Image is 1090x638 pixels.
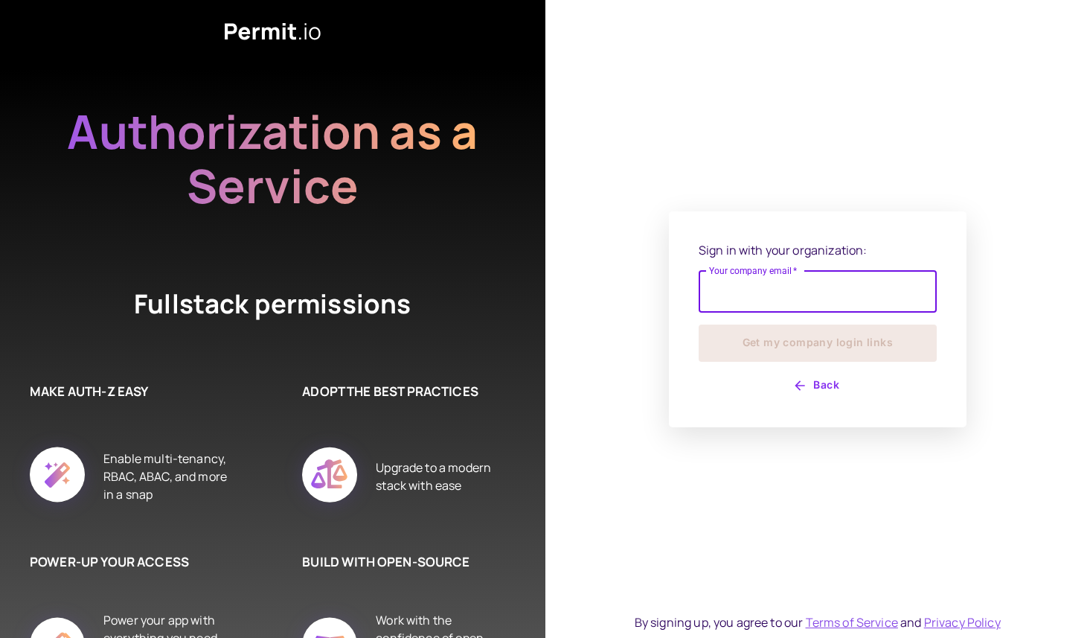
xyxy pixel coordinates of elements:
[699,241,937,259] p: Sign in with your organization:
[699,325,937,362] button: Get my company login links
[924,614,1001,631] a: Privacy Policy
[30,552,228,572] h6: POWER-UP YOUR ACCESS
[806,614,898,631] a: Terms of Service
[699,374,937,398] button: Back
[302,382,500,401] h6: ADOPT THE BEST PRACTICES
[302,552,500,572] h6: BUILD WITH OPEN-SOURCE
[79,286,466,322] h4: Fullstack permissions
[709,264,798,277] label: Your company email
[30,382,228,401] h6: MAKE AUTH-Z EASY
[635,613,1001,631] div: By signing up, you agree to our and
[103,430,228,523] div: Enable multi-tenancy, RBAC, ABAC, and more in a snap
[19,104,525,213] h2: Authorization as a Service
[376,430,500,523] div: Upgrade to a modern stack with ease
